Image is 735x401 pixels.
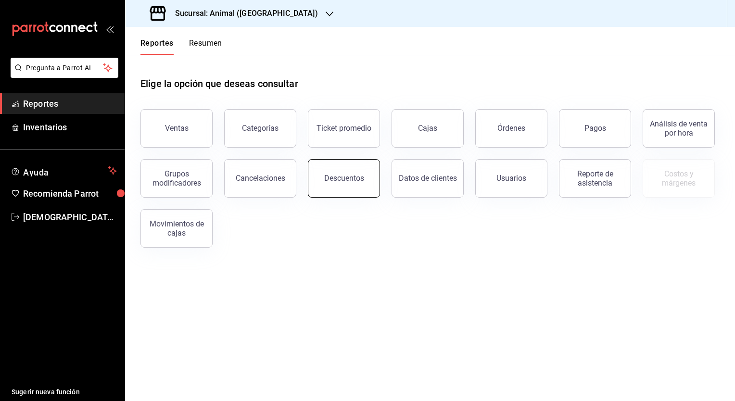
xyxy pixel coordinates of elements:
button: Usuarios [475,159,547,198]
button: Análisis de venta por hora [643,109,715,148]
button: Grupos modificadores [140,159,213,198]
button: Movimientos de cajas [140,209,213,248]
div: Categorías [242,124,279,133]
button: Datos de clientes [392,159,464,198]
div: Cancelaciones [236,174,285,183]
div: Ticket promedio [317,124,371,133]
span: Sugerir nueva función [12,387,117,397]
button: Pregunta a Parrot AI [11,58,118,78]
div: Usuarios [496,174,526,183]
button: Ventas [140,109,213,148]
h3: Sucursal: Animal ([GEOGRAPHIC_DATA]) [167,8,318,19]
button: Descuentos [308,159,380,198]
div: Costos y márgenes [649,169,709,188]
button: Contrata inventarios para ver este reporte [643,159,715,198]
div: Análisis de venta por hora [649,119,709,138]
div: Descuentos [324,174,364,183]
div: navigation tabs [140,38,222,55]
div: Reporte de asistencia [565,169,625,188]
button: Categorías [224,109,296,148]
span: [DEMOGRAPHIC_DATA][PERSON_NAME] [23,211,117,224]
div: Cajas [418,124,437,133]
button: Reporte de asistencia [559,159,631,198]
button: Cajas [392,109,464,148]
div: Datos de clientes [399,174,457,183]
button: open_drawer_menu [106,25,114,33]
div: Órdenes [497,124,525,133]
button: Resumen [189,38,222,55]
h1: Elige la opción que deseas consultar [140,76,298,91]
button: Pagos [559,109,631,148]
div: Grupos modificadores [147,169,206,188]
button: Órdenes [475,109,547,148]
div: Pagos [584,124,606,133]
span: Inventarios [23,121,117,134]
button: Cancelaciones [224,159,296,198]
button: Ticket promedio [308,109,380,148]
a: Pregunta a Parrot AI [7,70,118,80]
span: Ayuda [23,165,104,176]
span: Recomienda Parrot [23,187,117,200]
div: Ventas [165,124,189,133]
span: Pregunta a Parrot AI [26,63,103,73]
button: Reportes [140,38,174,55]
span: Reportes [23,97,117,110]
div: Movimientos de cajas [147,219,206,238]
